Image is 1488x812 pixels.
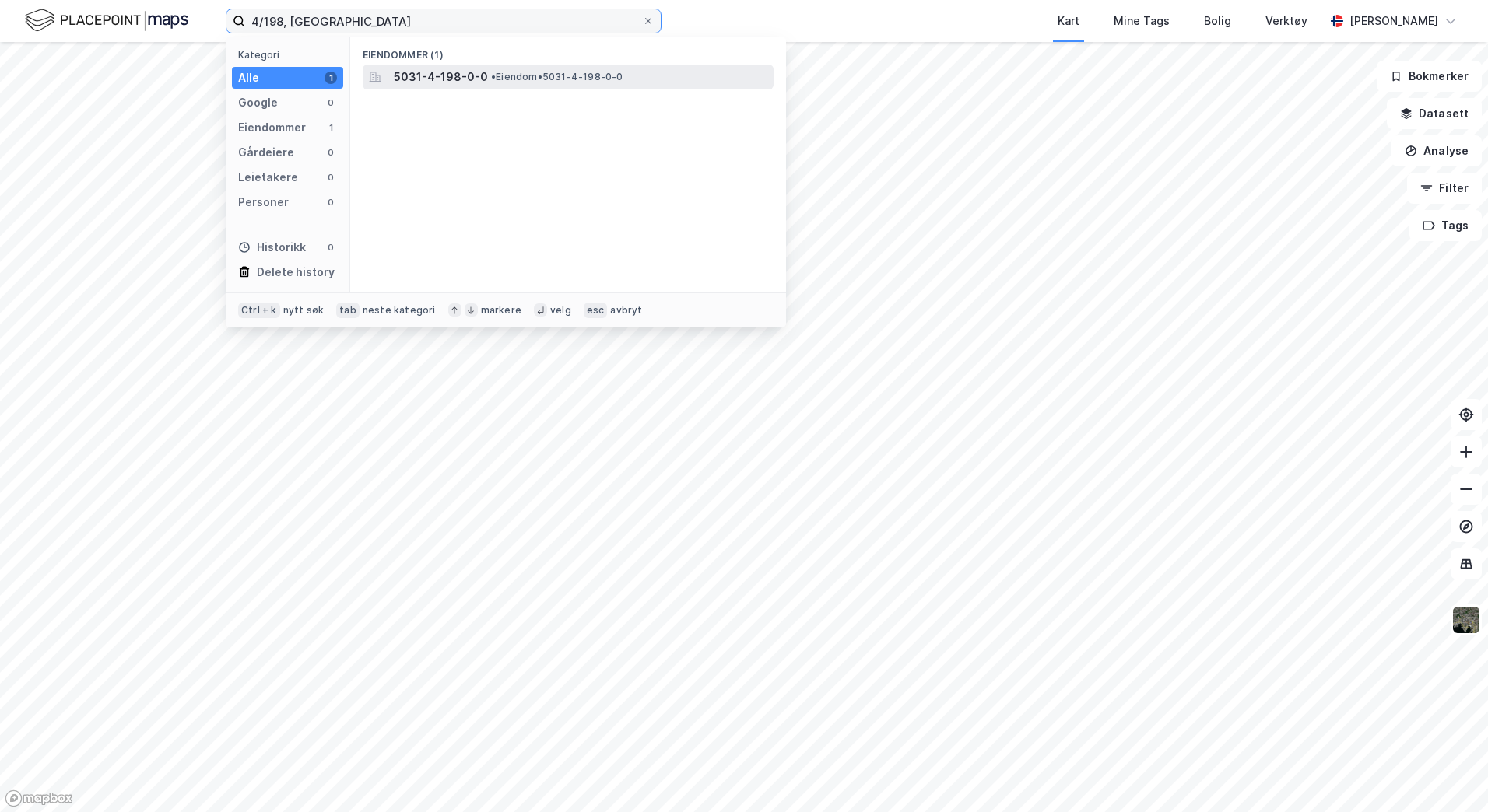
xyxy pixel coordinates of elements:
div: Eiendommer (1) [350,37,786,65]
div: Bolig [1204,12,1231,30]
a: Mapbox homepage [5,789,73,807]
div: Ctrl + k [238,303,280,318]
div: avbryt [610,304,642,317]
div: Leietakere [238,168,298,187]
div: 0 [325,146,337,159]
div: Eiendommer [238,118,306,137]
div: 1 [325,72,337,84]
div: 0 [325,171,337,184]
div: 0 [325,196,337,208]
span: • [491,71,496,82]
div: markere [481,304,521,317]
div: neste kategori [363,304,436,317]
img: 9k= [1451,605,1481,635]
div: [PERSON_NAME] [1349,12,1438,30]
div: esc [584,303,608,318]
div: Google [238,93,278,112]
div: Gårdeiere [238,143,294,162]
div: velg [550,304,571,317]
button: Tags [1409,210,1482,241]
div: Historikk [238,238,306,257]
img: logo.f888ab2527a4732fd821a326f86c7f29.svg [25,7,188,34]
div: Verktøy [1265,12,1307,30]
div: Kontrollprogram for chat [1410,737,1488,812]
span: Eiendom • 5031-4-198-0-0 [491,71,623,83]
div: tab [336,303,360,318]
button: Analyse [1391,135,1482,166]
button: Bokmerker [1377,61,1482,92]
input: Søk på adresse, matrikkel, gårdeiere, leietakere eller personer [245,9,642,33]
div: Delete history [257,263,335,282]
button: Datasett [1387,98,1482,129]
div: 1 [325,121,337,134]
div: nytt søk [283,304,325,317]
div: Kategori [238,49,343,61]
div: 0 [325,96,337,109]
div: Personer [238,193,289,212]
div: Kart [1058,12,1079,30]
span: 5031-4-198-0-0 [394,68,488,86]
div: Mine Tags [1114,12,1170,30]
div: Alle [238,68,259,87]
iframe: Chat Widget [1410,737,1488,812]
div: 0 [325,241,337,254]
button: Filter [1407,173,1482,204]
